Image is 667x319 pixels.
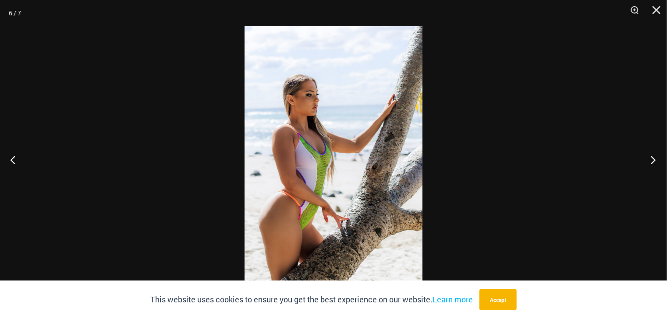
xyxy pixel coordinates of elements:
[150,293,473,306] p: This website uses cookies to ensure you get the best experience on our website.
[634,138,667,182] button: Next
[479,289,517,310] button: Accept
[245,26,422,293] img: Reckless Neon Crush Lime Crush 879 One Piece 03
[433,294,473,305] a: Learn more
[9,7,21,20] div: 6 / 7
